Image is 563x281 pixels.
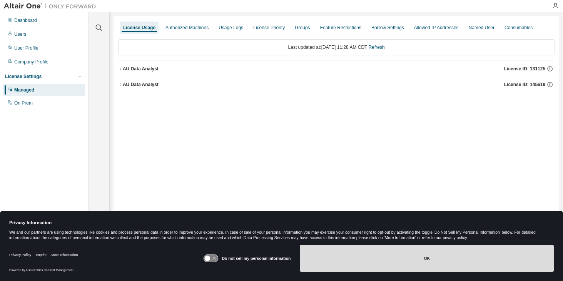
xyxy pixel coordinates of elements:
[369,45,385,50] a: Refresh
[371,25,404,31] div: Borrow Settings
[14,45,38,51] div: User Profile
[468,25,494,31] div: Named User
[14,87,34,93] div: Managed
[295,25,310,31] div: Groups
[14,31,26,37] div: Users
[118,76,555,93] button: AU Data AnalystLicense ID: 145619
[504,81,545,88] span: License ID: 145619
[219,25,243,31] div: Usage Logs
[253,25,285,31] div: License Priority
[123,81,159,88] div: AU Data Analyst
[118,60,555,77] button: AU Data AnalystLicense ID: 131125
[5,73,42,80] div: License Settings
[14,100,33,106] div: On Prem
[320,25,361,31] div: Feature Restrictions
[414,25,459,31] div: Allowed IP Addresses
[14,59,48,65] div: Company Profile
[4,2,100,10] img: Altair One
[118,39,555,55] div: Last updated at: [DATE] 11:28 AM CDT
[14,17,37,23] div: Dashboard
[123,66,159,72] div: AU Data Analyst
[165,25,209,31] div: Authorized Machines
[504,66,545,72] span: License ID: 131125
[123,25,155,31] div: License Usage
[505,25,533,31] div: Consumables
